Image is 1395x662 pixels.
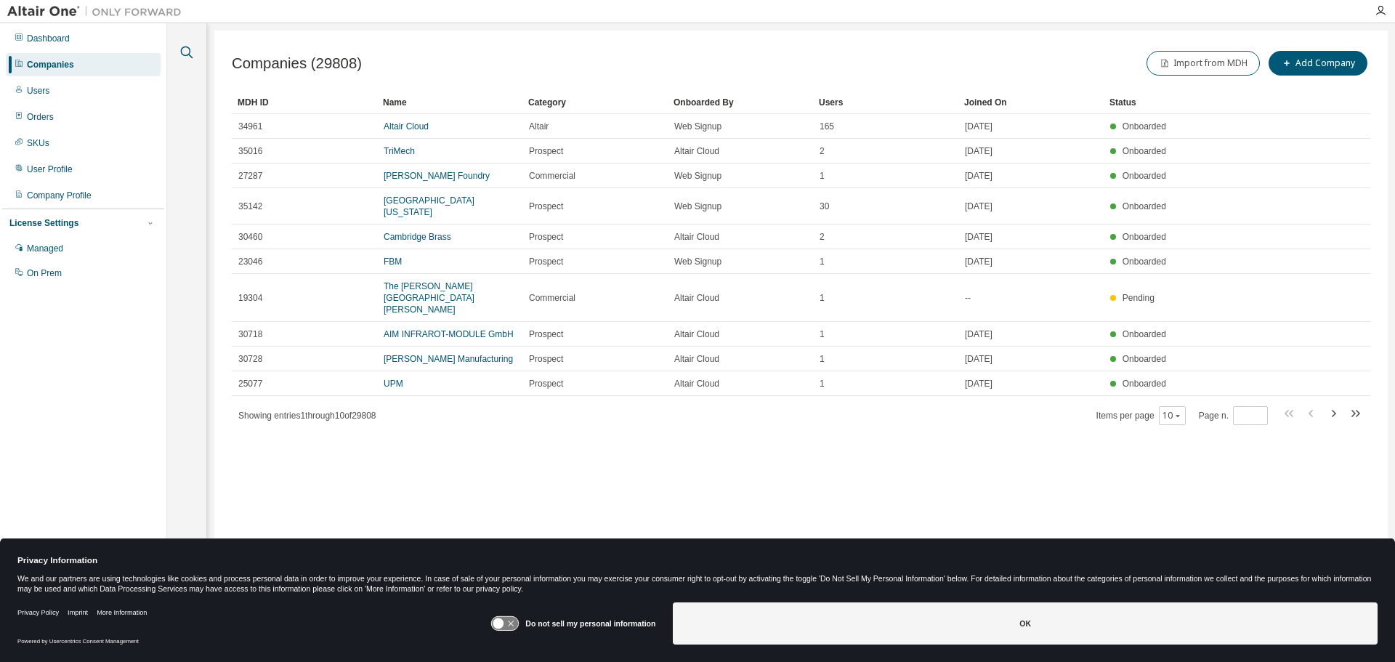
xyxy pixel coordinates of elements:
a: [PERSON_NAME] Foundry [384,171,490,181]
div: Category [528,91,662,114]
span: 34961 [238,121,262,132]
span: 1 [820,170,825,182]
span: Altair Cloud [674,328,719,340]
span: [DATE] [965,121,992,132]
div: Name [383,91,517,114]
span: Onboarded [1123,121,1166,132]
span: Onboarded [1123,329,1166,339]
div: User Profile [27,164,73,175]
span: 30460 [238,231,262,243]
span: Altair Cloud [674,353,719,365]
div: MDH ID [238,91,371,114]
a: FBM [384,257,402,267]
div: Dashboard [27,33,70,44]
span: 1 [820,353,825,365]
span: [DATE] [965,170,992,182]
span: Altair Cloud [674,292,719,304]
span: Web Signup [674,121,721,132]
span: -- [965,292,971,304]
span: Onboarded [1123,146,1166,156]
span: 1 [820,256,825,267]
div: License Settings [9,217,78,229]
span: Prospect [529,231,563,243]
div: Joined On [964,91,1098,114]
span: [DATE] [965,201,992,212]
span: Prospect [529,328,563,340]
span: Altair Cloud [674,145,719,157]
button: Add Company [1269,51,1367,76]
img: Altair One [7,4,189,19]
div: Users [27,85,49,97]
div: Managed [27,243,63,254]
span: Onboarded [1123,171,1166,181]
span: 23046 [238,256,262,267]
span: 30728 [238,353,262,365]
span: Prospect [529,201,563,212]
span: Companies (29808) [232,55,362,72]
span: Altair Cloud [674,378,719,389]
div: On Prem [27,267,62,279]
span: 2 [820,145,825,157]
span: Onboarded [1123,257,1166,267]
span: 30 [820,201,829,212]
div: Orders [27,111,54,123]
span: 35142 [238,201,262,212]
span: Prospect [529,145,563,157]
div: Company Profile [27,190,92,201]
a: [PERSON_NAME] Manufacturing [384,354,513,364]
div: SKUs [27,137,49,149]
span: Page n. [1199,406,1268,425]
button: Import from MDH [1147,51,1260,76]
span: [DATE] [965,231,992,243]
span: Items per page [1096,406,1186,425]
div: Companies [27,59,74,70]
span: Altair [529,121,549,132]
div: Status [1109,91,1283,114]
span: Commercial [529,170,575,182]
a: Cambridge Brass [384,232,451,242]
span: 27287 [238,170,262,182]
span: Web Signup [674,170,721,182]
span: 25077 [238,378,262,389]
span: 165 [820,121,834,132]
span: Onboarded [1123,354,1166,364]
button: 10 [1162,410,1182,421]
span: Showing entries 1 through 10 of 29808 [238,411,376,421]
span: [DATE] [965,378,992,389]
a: The [PERSON_NAME][GEOGRAPHIC_DATA][PERSON_NAME] [384,281,474,315]
span: Prospect [529,256,563,267]
span: 30718 [238,328,262,340]
span: 35016 [238,145,262,157]
span: Onboarded [1123,379,1166,389]
span: Onboarded [1123,232,1166,242]
div: Users [819,91,953,114]
span: [DATE] [965,328,992,340]
span: Pending [1123,293,1155,303]
div: Onboarded By [674,91,807,114]
span: 1 [820,378,825,389]
span: Web Signup [674,201,721,212]
span: Web Signup [674,256,721,267]
span: Onboarded [1123,201,1166,211]
span: Prospect [529,378,563,389]
a: TriMech [384,146,415,156]
span: [DATE] [965,353,992,365]
span: Altair Cloud [674,231,719,243]
span: Prospect [529,353,563,365]
span: 19304 [238,292,262,304]
span: [DATE] [965,256,992,267]
a: AIM INFRAROT-MODULE GmbH [384,329,514,339]
a: Altair Cloud [384,121,429,132]
span: 1 [820,328,825,340]
span: Commercial [529,292,575,304]
span: 2 [820,231,825,243]
span: 1 [820,292,825,304]
span: [DATE] [965,145,992,157]
a: [GEOGRAPHIC_DATA][US_STATE] [384,195,474,217]
a: UPM [384,379,403,389]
